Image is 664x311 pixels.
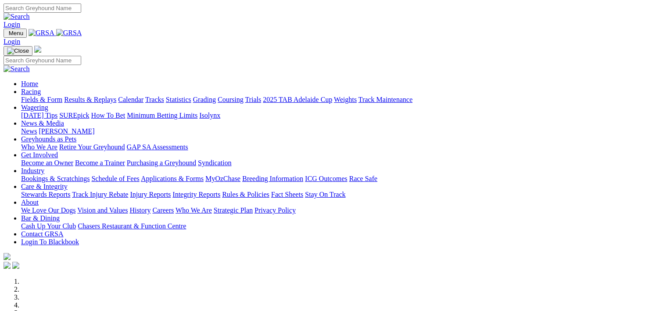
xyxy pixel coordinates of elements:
[4,29,27,38] button: Toggle navigation
[21,119,64,127] a: News & Media
[4,13,30,21] img: Search
[242,175,303,182] a: Breeding Information
[4,56,81,65] input: Search
[4,262,11,269] img: facebook.svg
[4,38,20,45] a: Login
[21,80,38,87] a: Home
[127,143,188,151] a: GAP SA Assessments
[21,143,57,151] a: Who We Are
[118,96,144,103] a: Calendar
[145,96,164,103] a: Tracks
[21,222,76,230] a: Cash Up Your Club
[21,206,660,214] div: About
[21,191,660,199] div: Care & Integrity
[21,96,660,104] div: Racing
[271,191,303,198] a: Fact Sheets
[359,96,413,103] a: Track Maintenance
[4,253,11,260] img: logo-grsa-white.png
[245,96,261,103] a: Trials
[9,30,23,36] span: Menu
[21,214,60,222] a: Bar & Dining
[198,159,231,166] a: Syndication
[21,96,62,103] a: Fields & Form
[176,206,212,214] a: Who We Are
[21,206,75,214] a: We Love Our Dogs
[214,206,253,214] a: Strategic Plan
[21,199,39,206] a: About
[4,46,32,56] button: Toggle navigation
[59,143,125,151] a: Retire Your Greyhound
[21,151,58,159] a: Get Involved
[4,21,20,28] a: Login
[334,96,357,103] a: Weights
[56,29,82,37] img: GRSA
[218,96,244,103] a: Coursing
[12,262,19,269] img: twitter.svg
[77,206,128,214] a: Vision and Values
[4,4,81,13] input: Search
[21,167,44,174] a: Industry
[349,175,377,182] a: Race Safe
[127,112,197,119] a: Minimum Betting Limits
[152,206,174,214] a: Careers
[78,222,186,230] a: Chasers Restaurant & Function Centre
[21,159,660,167] div: Get Involved
[75,159,125,166] a: Become a Trainer
[64,96,116,103] a: Results & Replays
[21,222,660,230] div: Bar & Dining
[21,127,660,135] div: News & Media
[21,135,76,143] a: Greyhounds as Pets
[129,206,151,214] a: History
[7,47,29,54] img: Close
[193,96,216,103] a: Grading
[130,191,171,198] a: Injury Reports
[141,175,204,182] a: Applications & Forms
[305,191,345,198] a: Stay On Track
[21,230,63,238] a: Contact GRSA
[21,159,73,166] a: Become an Owner
[29,29,54,37] img: GRSA
[21,191,70,198] a: Stewards Reports
[21,183,68,190] a: Care & Integrity
[21,112,57,119] a: [DATE] Tips
[255,206,296,214] a: Privacy Policy
[21,238,79,246] a: Login To Blackbook
[21,112,660,119] div: Wagering
[21,175,90,182] a: Bookings & Scratchings
[263,96,332,103] a: 2025 TAB Adelaide Cup
[72,191,128,198] a: Track Injury Rebate
[166,96,191,103] a: Statistics
[127,159,196,166] a: Purchasing a Greyhound
[222,191,269,198] a: Rules & Policies
[21,104,48,111] a: Wagering
[39,127,94,135] a: [PERSON_NAME]
[21,175,660,183] div: Industry
[205,175,240,182] a: MyOzChase
[34,46,41,53] img: logo-grsa-white.png
[59,112,89,119] a: SUREpick
[91,112,126,119] a: How To Bet
[21,143,660,151] div: Greyhounds as Pets
[21,127,37,135] a: News
[91,175,139,182] a: Schedule of Fees
[199,112,220,119] a: Isolynx
[172,191,220,198] a: Integrity Reports
[305,175,347,182] a: ICG Outcomes
[21,88,41,95] a: Racing
[4,65,30,73] img: Search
